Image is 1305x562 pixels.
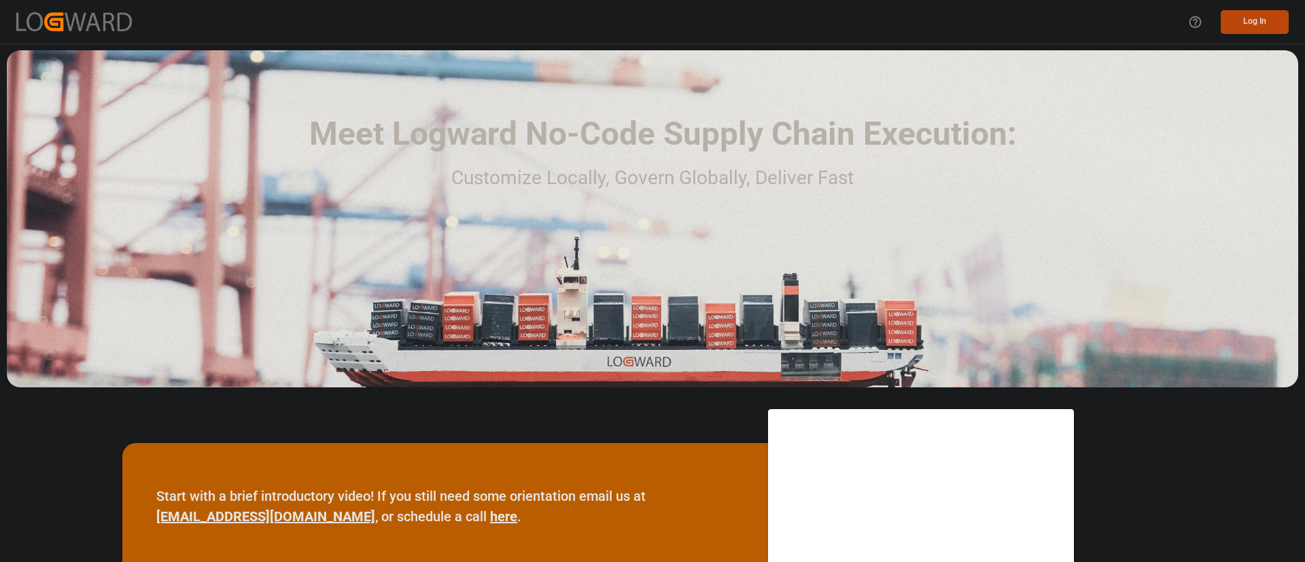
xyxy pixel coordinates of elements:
[156,486,734,527] p: Start with a brief introductory video! If you still need some orientation email us at , or schedu...
[490,508,517,525] a: here
[1221,10,1289,34] button: Log In
[309,110,1016,158] h1: Meet Logward No-Code Supply Chain Execution:
[1180,7,1211,37] button: Help Center
[16,12,132,31] img: Logward_new_orange.png
[156,508,375,525] a: [EMAIL_ADDRESS][DOMAIN_NAME]
[289,163,1016,194] p: Customize Locally, Govern Globally, Deliver Fast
